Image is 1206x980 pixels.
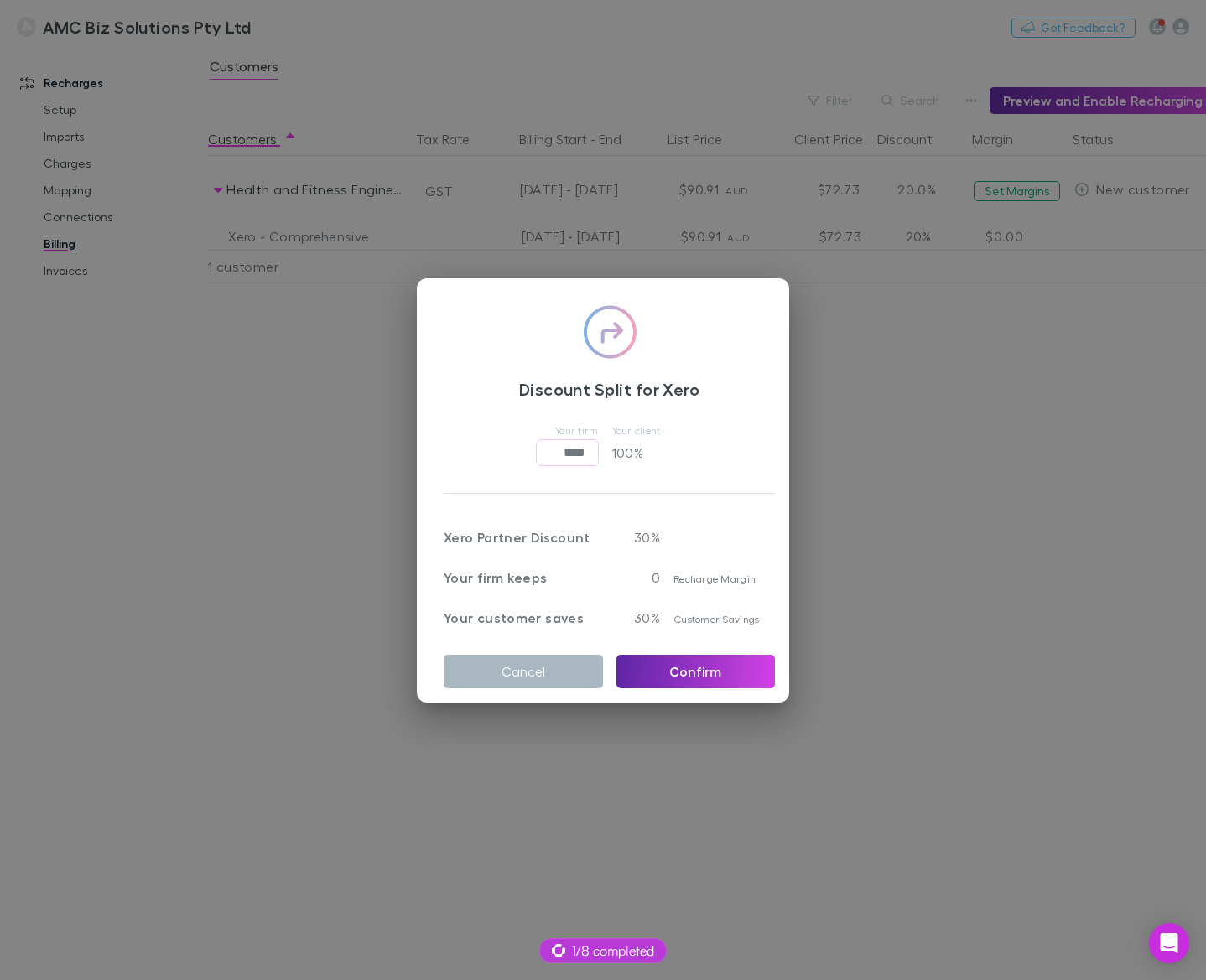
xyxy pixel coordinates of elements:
p: 100 % [612,439,679,466]
span: Your firm [555,424,598,437]
div: Open Intercom Messenger [1149,923,1189,963]
p: 0 [616,568,661,588]
img: checkmark [583,305,637,359]
span: Customer Savings [673,613,759,625]
p: Your customer saves [444,608,603,628]
p: 30 % [616,527,661,547]
span: Your client [612,424,661,437]
span: Recharge Margin [673,573,756,585]
p: 30% [616,608,661,628]
button: Confirm [616,655,776,688]
h3: Discount Split for Xero [444,379,775,399]
p: Your firm keeps [444,568,603,588]
p: Xero Partner Discount [444,527,603,547]
button: Cancel [444,655,603,688]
